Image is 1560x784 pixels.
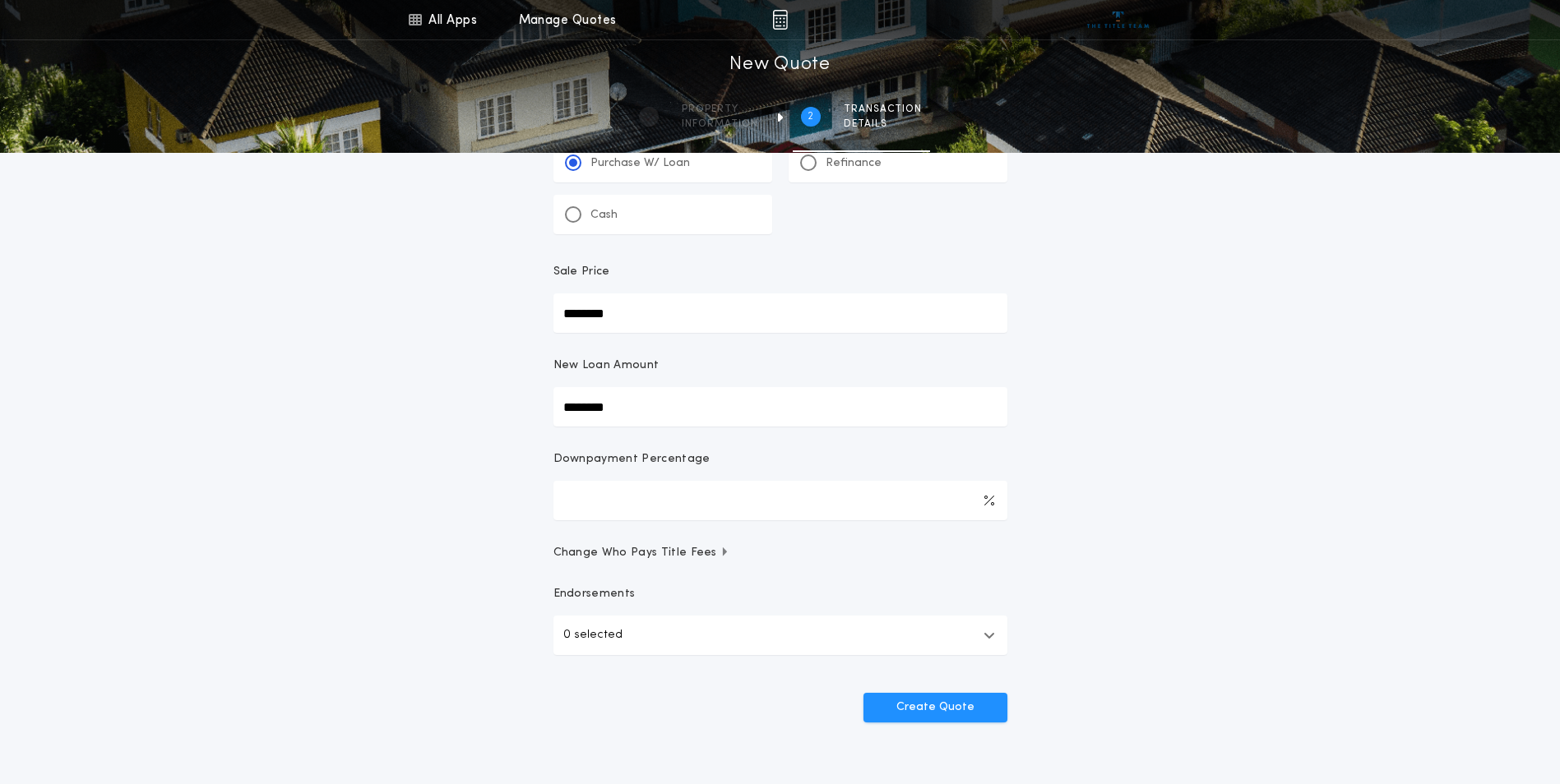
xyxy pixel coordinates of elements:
[553,357,660,374] p: New Loan Amount
[553,387,1007,427] input: New Loan Amount
[808,110,813,123] h2: 2
[863,693,1007,722] button: Create Quote
[826,155,882,172] p: Refinance
[553,264,610,280] p: Sale Price
[563,625,623,645] p: 0 selected
[682,118,758,131] span: information
[553,481,1007,520] input: Downpayment Percentage
[590,207,618,224] p: Cash
[844,103,922,116] span: Transaction
[553,451,711,468] p: Downpayment Percentage
[1087,12,1149,28] img: vs-icon
[844,118,922,131] span: details
[553,586,1007,602] p: Endorsements
[729,52,830,78] h1: New Quote
[682,103,758,116] span: Property
[553,545,730,561] span: Change Who Pays Title Fees
[772,10,788,30] img: img
[553,293,1007,333] input: Sale Price
[553,616,1007,655] button: 0 selected
[590,155,690,172] p: Purchase W/ Loan
[553,545,1007,561] button: Change Who Pays Title Fees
